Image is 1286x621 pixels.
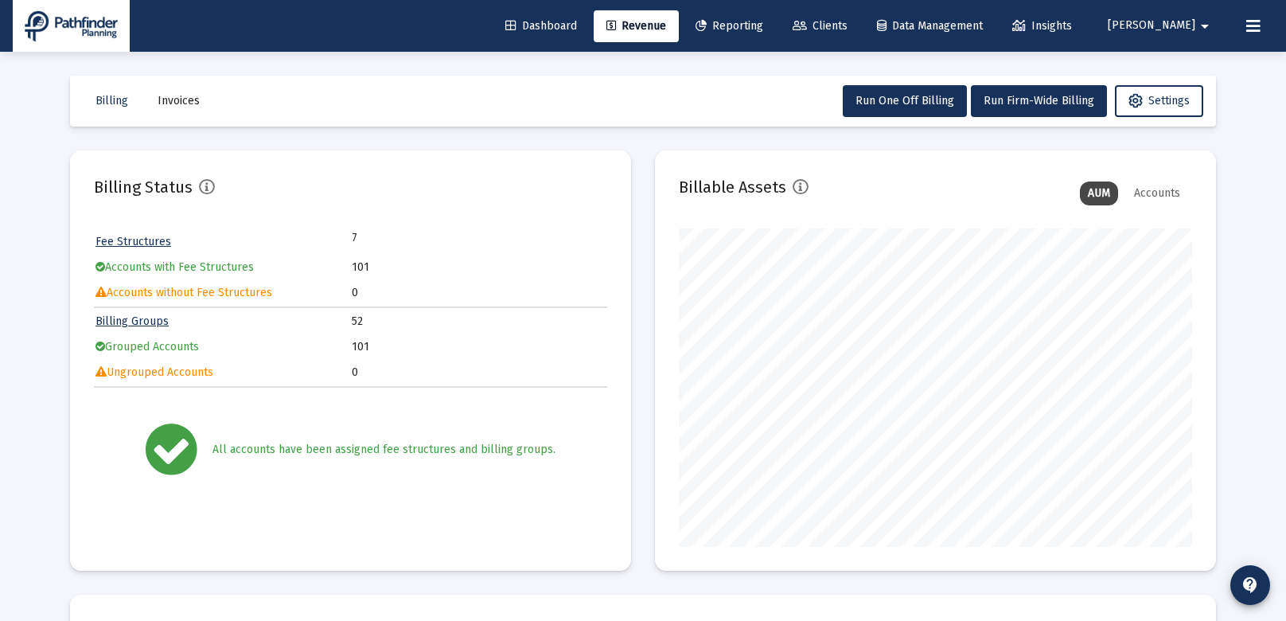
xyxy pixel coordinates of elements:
td: Accounts without Fee Structures [95,281,350,305]
td: 52 [352,310,606,334]
a: Insights [1000,10,1085,42]
a: Revenue [594,10,679,42]
button: [PERSON_NAME] [1089,10,1233,41]
a: Reporting [683,10,776,42]
span: [PERSON_NAME] [1108,19,1195,33]
td: 7 [352,230,479,246]
a: Fee Structures [95,235,171,248]
mat-icon: arrow_drop_down [1195,10,1214,42]
td: Grouped Accounts [95,335,350,359]
span: Billing [95,94,128,107]
td: 0 [352,361,606,385]
td: 101 [352,256,606,279]
a: Billing Groups [95,314,169,328]
span: Run Firm-Wide Billing [984,94,1094,107]
mat-icon: contact_support [1241,576,1260,595]
span: Invoices [158,94,200,107]
span: Settings [1128,94,1190,107]
span: Insights [1012,19,1072,33]
span: Revenue [606,19,666,33]
td: Accounts with Fee Structures [95,256,350,279]
td: 101 [352,335,606,359]
div: All accounts have been assigned fee structures and billing groups. [212,442,555,458]
button: Run One Off Billing [843,85,967,117]
h2: Billing Status [94,174,193,200]
span: Reporting [696,19,763,33]
td: 0 [352,281,606,305]
span: Run One Off Billing [855,94,954,107]
button: Invoices [145,85,212,117]
td: Ungrouped Accounts [95,361,350,385]
a: Data Management [864,10,996,42]
a: Clients [780,10,860,42]
button: Settings [1115,85,1203,117]
span: Clients [793,19,848,33]
span: Data Management [877,19,983,33]
div: AUM [1080,182,1118,205]
button: Run Firm-Wide Billing [971,85,1107,117]
img: Dashboard [25,10,118,42]
div: Accounts [1126,182,1188,205]
span: Dashboard [505,19,577,33]
h2: Billable Assets [679,174,786,200]
a: Dashboard [493,10,590,42]
button: Billing [83,85,141,117]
